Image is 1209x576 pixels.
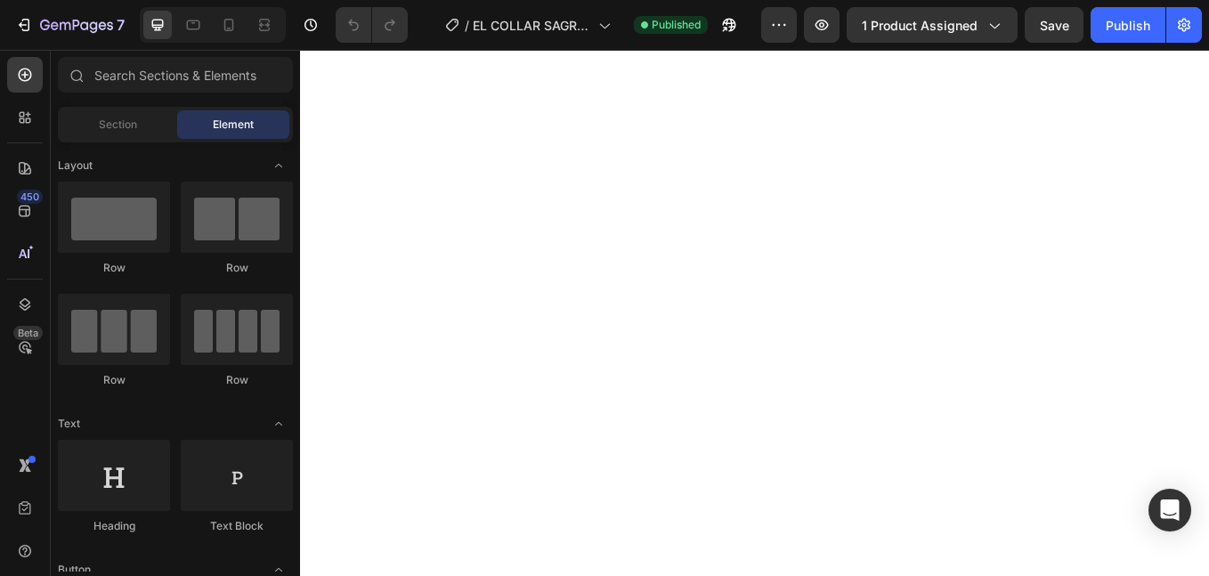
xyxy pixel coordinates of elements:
[99,117,137,133] span: Section
[1040,18,1069,33] span: Save
[1106,16,1150,35] div: Publish
[17,190,43,204] div: 450
[58,372,170,388] div: Row
[58,416,80,432] span: Text
[181,260,293,276] div: Row
[213,117,254,133] span: Element
[264,410,293,438] span: Toggle open
[336,7,408,43] div: Undo/Redo
[58,57,293,93] input: Search Sections & Elements
[181,372,293,388] div: Row
[473,16,591,35] span: EL COLLAR SAGRADO CORAZON [PERSON_NAME]
[58,260,170,276] div: Row
[181,518,293,534] div: Text Block
[300,50,1209,576] iframe: Design area
[13,326,43,340] div: Beta
[652,17,701,33] span: Published
[1148,489,1191,531] div: Open Intercom Messenger
[117,14,125,36] p: 7
[862,16,978,35] span: 1 product assigned
[1025,7,1083,43] button: Save
[1091,7,1165,43] button: Publish
[58,158,93,174] span: Layout
[465,16,469,35] span: /
[847,7,1018,43] button: 1 product assigned
[7,7,133,43] button: 7
[58,518,170,534] div: Heading
[264,151,293,180] span: Toggle open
